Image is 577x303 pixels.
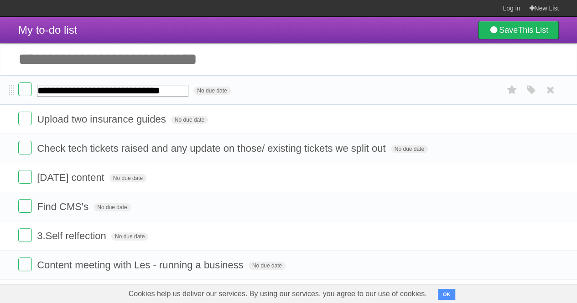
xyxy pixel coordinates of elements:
span: No due date [171,116,208,124]
button: OK [438,289,456,300]
span: No due date [111,232,148,241]
span: No due date [391,145,428,153]
label: Star task [503,82,520,98]
label: Done [18,199,32,213]
label: Done [18,170,32,184]
label: Done [18,82,32,96]
label: Done [18,228,32,242]
span: No due date [193,87,230,95]
span: My to-do list [18,24,77,36]
label: Done [18,112,32,125]
label: Done [18,141,32,154]
span: No due date [94,203,130,211]
span: Upload two insurance guides [37,113,168,125]
b: This List [518,26,548,35]
span: Content meeting with Les - running a business [37,259,245,271]
span: Check tech tickets raised and any update on those/ existing tickets we split out [37,143,388,154]
span: 3.Self relfection [37,230,109,241]
label: Done [18,257,32,271]
a: SaveThis List [478,21,559,39]
span: No due date [109,174,146,182]
span: [DATE] content [37,172,107,183]
span: No due date [249,262,286,270]
span: Find CMS's [37,201,91,212]
span: Cookies help us deliver our services. By using our services, you agree to our use of cookies. [120,285,436,303]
